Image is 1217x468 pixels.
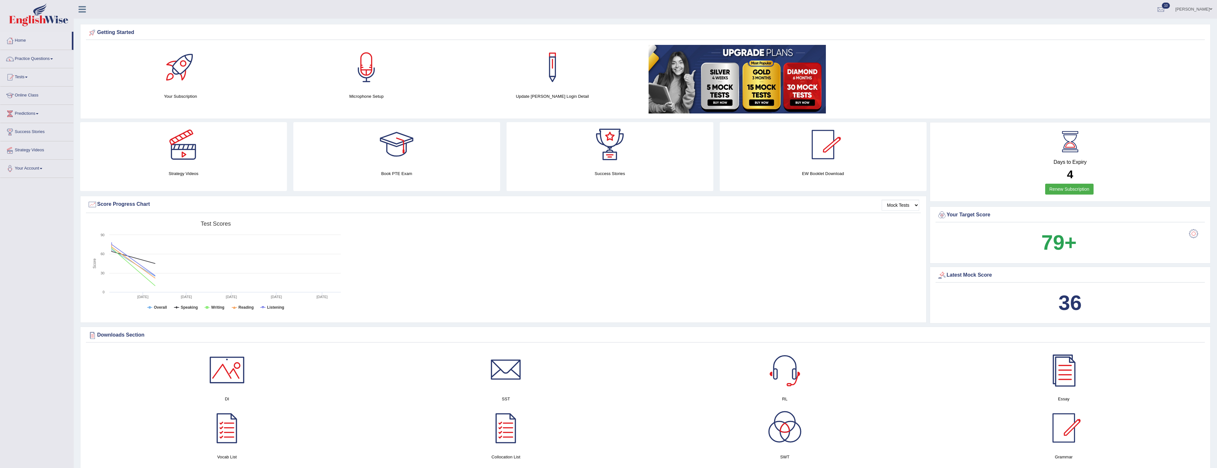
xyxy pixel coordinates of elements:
[0,50,73,66] a: Practice Questions
[1041,231,1077,254] b: 79+
[937,271,1204,280] div: Latest Mock Score
[0,32,72,48] a: Home
[239,305,254,310] tspan: Reading
[211,305,224,310] tspan: Writing
[1162,3,1170,9] span: 10
[0,68,73,84] a: Tests
[88,330,1203,340] div: Downloads Section
[154,305,167,310] tspan: Overall
[1059,291,1082,314] b: 36
[181,305,198,310] tspan: Speaking
[293,170,500,177] h4: Book PTE Exam
[927,396,1200,402] h4: Essay
[91,93,270,100] h4: Your Subscription
[0,123,73,139] a: Success Stories
[92,258,97,269] tspan: Score
[88,28,1203,38] div: Getting Started
[88,200,919,209] div: Score Progress Chart
[0,141,73,157] a: Strategy Videos
[316,295,328,299] tspan: [DATE]
[103,290,105,294] text: 0
[91,454,363,460] h4: Vocab List
[937,159,1204,165] h4: Days to Expiry
[0,105,73,121] a: Predictions
[649,45,826,113] img: small5.jpg
[927,454,1200,460] h4: Grammar
[649,454,921,460] h4: SWT
[370,396,642,402] h4: SST
[80,170,287,177] h4: Strategy Videos
[91,396,363,402] h4: DI
[267,305,284,310] tspan: Listening
[649,396,921,402] h4: RL
[507,170,713,177] h4: Success Stories
[101,271,105,275] text: 30
[226,295,237,299] tspan: [DATE]
[463,93,642,100] h4: Update [PERSON_NAME] Login Detail
[137,295,148,299] tspan: [DATE]
[0,160,73,176] a: Your Account
[1045,184,1094,195] a: Renew Subscription
[370,454,642,460] h4: Collocation List
[720,170,927,177] h4: EW Booklet Download
[101,233,105,237] text: 90
[937,210,1204,220] div: Your Target Score
[0,87,73,103] a: Online Class
[101,252,105,256] text: 60
[271,295,282,299] tspan: [DATE]
[181,295,192,299] tspan: [DATE]
[1067,168,1073,180] b: 4
[201,221,231,227] tspan: Test scores
[277,93,456,100] h4: Microphone Setup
